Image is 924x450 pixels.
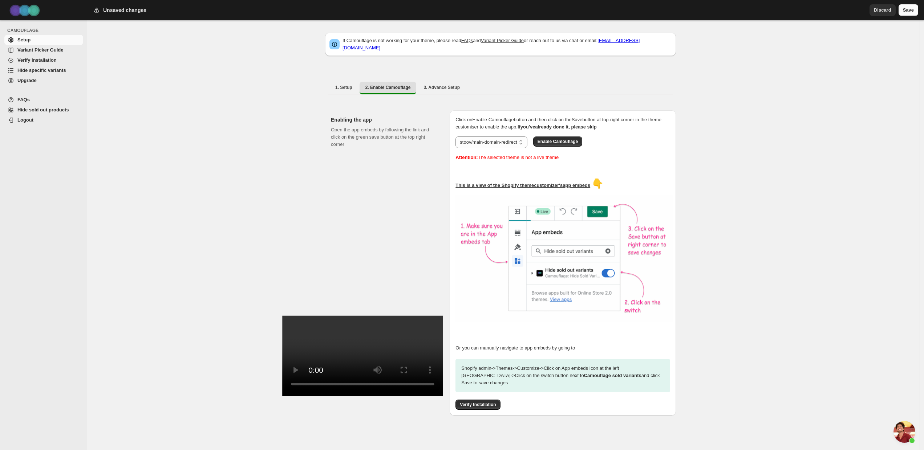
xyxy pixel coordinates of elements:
p: The selected theme is not a live theme [455,154,670,161]
p: Or you can manually navigate to app embeds by going to [455,344,670,352]
span: Hide sold out products [17,107,69,112]
span: Verify Installation [460,402,496,408]
b: If you've already done it, please skip [518,124,597,130]
h2: Enabling the app [331,116,438,123]
span: 2. Enable Camouflage [365,85,411,90]
span: Upgrade [17,78,37,83]
a: Verify Installation [4,55,83,65]
a: Variant Picker Guide [4,45,83,55]
a: Setup [4,35,83,45]
p: Shopify admin -> Themes -> Customize -> Click on App embeds Icon at the left [GEOGRAPHIC_DATA] ->... [455,359,670,392]
span: CAMOUFLAGE [7,28,84,33]
a: Variant Picker Guide [481,38,524,43]
div: Open chat [893,421,915,443]
span: 👇 [592,178,603,189]
a: Verify Installation [455,402,500,407]
video: Enable Camouflage in theme app embeds [282,316,443,396]
a: Hide specific variants [4,65,83,75]
p: Click on Enable Camouflage button and then click on the Save button at top-right corner in the th... [455,116,670,131]
span: 3. Advance Setup [423,85,460,90]
button: Enable Camouflage [533,136,582,147]
span: Logout [17,117,33,123]
p: If Camouflage is not working for your theme, please read and or reach out to us via chat or email: [343,37,672,52]
button: Save [899,4,918,16]
strong: Camouflage sold variants [584,373,641,378]
span: Save [903,7,914,14]
span: Hide specific variants [17,67,66,73]
span: Verify Installation [17,57,57,63]
b: Attention: [455,155,478,160]
a: FAQs [461,38,473,43]
span: Enable Camouflage [538,139,578,144]
span: Variant Picker Guide [17,47,63,53]
a: Logout [4,115,83,125]
img: camouflage-enable [455,195,673,322]
a: Upgrade [4,75,83,86]
u: This is a view of the Shopify theme customizer's app embeds [455,183,590,188]
button: Discard [870,4,896,16]
a: Hide sold out products [4,105,83,115]
span: 1. Setup [335,85,352,90]
span: FAQs [17,97,30,102]
button: Verify Installation [455,400,500,410]
a: FAQs [4,95,83,105]
div: Open the app embeds by following the link and click on the green save button at the top right corner [331,126,438,385]
a: Enable Camouflage [533,139,582,144]
h2: Unsaved changes [103,7,146,14]
span: Discard [874,7,891,14]
span: Setup [17,37,31,42]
